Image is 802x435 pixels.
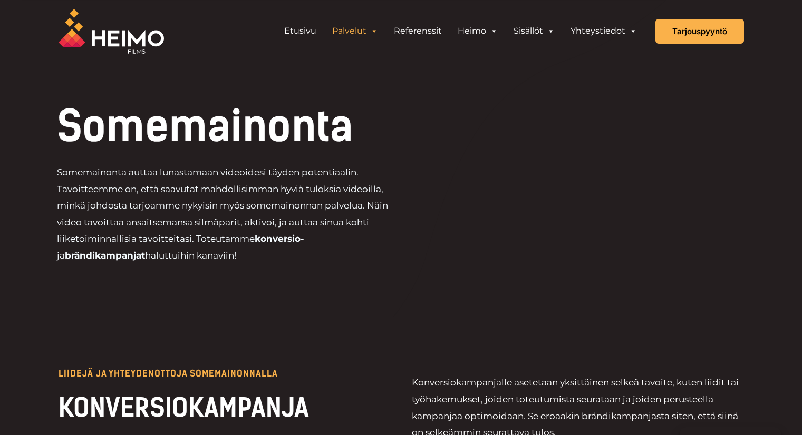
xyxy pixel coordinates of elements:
p: LIIDEJÄ JA YHTEYDENOTTOJA SOMEMAINONNALLA [59,369,391,378]
h2: KONVERSIOKAMPANJA [59,391,391,424]
img: Heimo Filmsin logo [59,9,164,54]
strong: brändikampanjat [65,250,145,261]
a: Palvelut [324,21,386,42]
a: Tarjouspyyntö [655,19,744,44]
a: Referenssit [386,21,450,42]
a: Heimo [450,21,506,42]
a: Etusivu [276,21,324,42]
a: Sisällöt [506,21,563,42]
strong: konversio- [255,233,304,244]
h1: Somemainonta [57,105,473,147]
div: Somemainonta auttaa lunastamaan videoidesi täyden potentiaalin. Tavoitteemme on, että saavutat ma... [57,164,473,264]
a: Yhteystiedot [563,21,645,42]
aside: Header Widget 1 [271,21,650,42]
